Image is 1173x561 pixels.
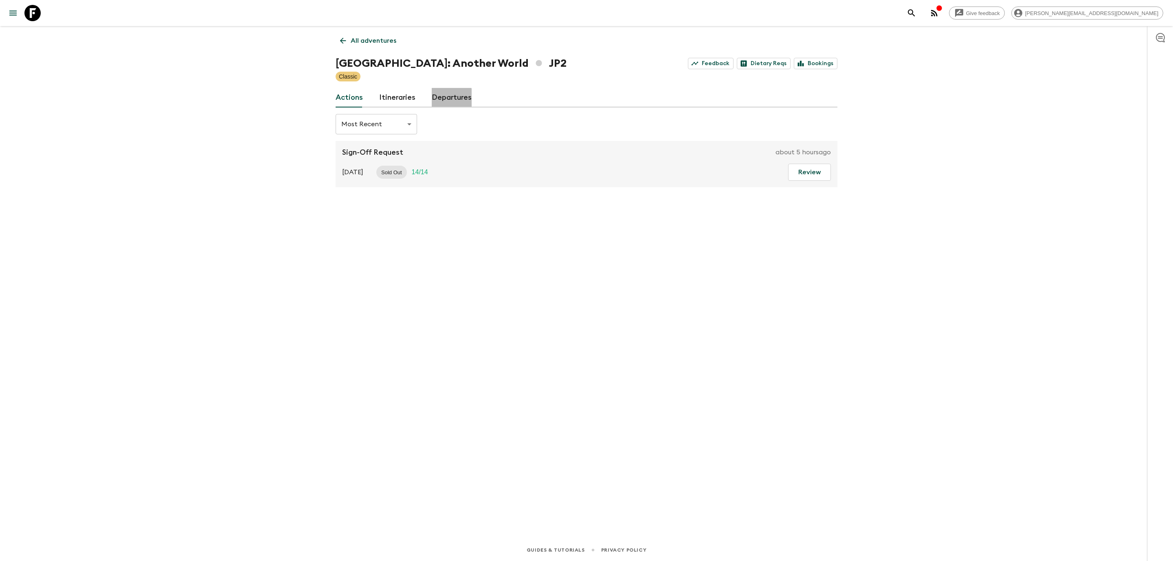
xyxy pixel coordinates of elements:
a: Dietary Reqs [737,58,791,69]
button: menu [5,5,21,21]
a: Feedback [688,58,734,69]
a: Bookings [794,58,837,69]
button: Review [788,164,831,181]
div: [PERSON_NAME][EMAIL_ADDRESS][DOMAIN_NAME] [1011,7,1163,20]
p: Sign-Off Request [342,147,403,157]
p: [DATE] [342,167,363,177]
div: Trip Fill [407,166,433,179]
span: Give feedback [962,10,1004,16]
a: Give feedback [949,7,1005,20]
a: Actions [336,88,363,107]
a: Departures [432,88,472,107]
span: [PERSON_NAME][EMAIL_ADDRESS][DOMAIN_NAME] [1021,10,1163,16]
div: Most Recent [336,113,417,136]
p: Classic [339,72,357,81]
p: 14 / 14 [412,167,428,177]
p: All adventures [351,36,396,46]
span: Sold Out [376,169,407,175]
a: Guides & Tutorials [527,546,585,554]
a: Privacy Policy [601,546,646,554]
p: about 5 hours ago [775,147,831,157]
a: Itineraries [379,88,415,107]
button: search adventures [903,5,920,21]
a: All adventures [336,33,401,49]
h1: [GEOGRAPHIC_DATA]: Another World JP2 [336,55,567,72]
